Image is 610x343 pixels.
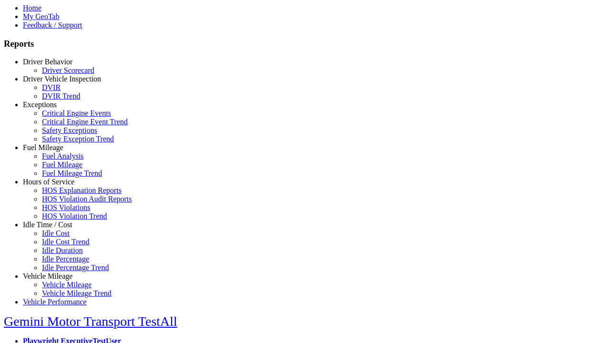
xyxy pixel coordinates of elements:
a: Driver Vehicle Inspection [23,75,101,83]
a: Idle Percentage [42,255,89,263]
a: Idle Cost [42,229,70,237]
a: Vehicle Mileage [23,272,72,280]
a: Feedback / Support [23,21,82,29]
a: Critical Engine Event Trend [42,118,128,126]
a: HOS Violation Trend [42,212,107,220]
a: Idle Duration [42,246,83,254]
a: Vehicle Mileage [42,281,91,289]
a: My GeoTab [23,12,60,20]
a: Idle Percentage Trend [42,263,109,272]
a: HOS Explanation Reports [42,186,122,194]
a: Idle Time / Cost [23,221,72,229]
a: Vehicle Performance [23,298,87,306]
a: HOS Violation Audit Reports [42,195,132,203]
a: Driver Behavior [23,58,72,66]
a: DVIR [42,83,61,91]
a: Safety Exceptions [42,126,97,134]
a: Safety Exception Trend [42,135,114,143]
a: Fuel Mileage [23,143,63,151]
a: Fuel Mileage Trend [42,169,102,177]
a: Driver Scorecard [42,66,94,74]
a: Home [23,4,41,12]
a: Critical Engine Events [42,109,111,117]
a: Fuel Analysis [42,152,84,160]
a: Exceptions [23,101,57,109]
h3: Reports [4,39,606,49]
a: Gemini Motor Transport TestAll [4,314,177,329]
a: Idle Cost Trend [42,238,90,246]
a: Hours of Service [23,178,74,186]
a: HOS Violations [42,203,90,212]
a: DVIR Trend [42,92,80,100]
a: Vehicle Mileage Trend [42,289,112,297]
a: Fuel Mileage [42,161,82,169]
